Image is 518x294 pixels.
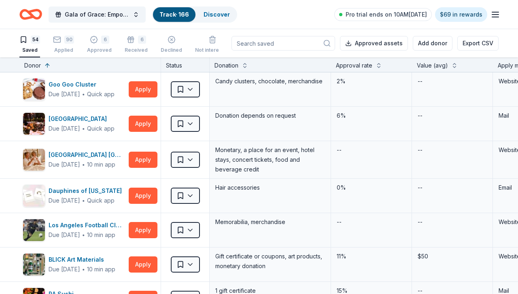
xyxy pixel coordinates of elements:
[82,125,85,132] span: ∙
[417,144,423,156] div: --
[87,197,115,205] div: Quick app
[101,36,109,44] div: 6
[49,150,125,160] div: [GEOGRAPHIC_DATA] [GEOGRAPHIC_DATA] at [GEOGRAPHIC_DATA]
[195,32,230,57] button: Not interested
[23,113,45,135] img: Image for South Coast Winery Resort & Spa
[23,149,45,171] img: Image for Hard Rock Hotel & Casino Sacramento at Fire Mountain
[214,110,326,121] div: Donation depends on request
[336,251,407,262] div: 11%
[82,161,85,168] span: ∙
[23,185,45,207] img: Image for Dauphines of New York
[82,197,85,204] span: ∙
[336,61,372,70] div: Approval rate
[49,124,80,133] div: Due [DATE]
[31,36,40,44] div: 54
[82,91,85,97] span: ∙
[65,10,129,19] span: Gala of Grace: Empowering Futures for El Porvenir
[49,255,115,264] div: BLICK Art Materials
[49,80,115,89] div: Goo Goo Cluster
[87,125,115,133] div: Quick app
[417,76,423,87] div: --
[129,116,157,132] button: Apply
[161,32,182,57] button: Declined
[336,76,407,87] div: 2%
[125,32,148,57] button: 6Received
[346,10,427,19] span: Pro trial ends on 10AM[DATE]
[231,36,335,51] input: Search saved
[435,7,487,22] a: $69 in rewards
[19,32,40,57] button: 54Saved
[24,61,41,70] div: Donor
[53,47,74,53] div: Applied
[336,110,407,121] div: 6%
[64,36,74,44] div: 90
[49,6,146,23] button: Gala of Grace: Empowering Futures for El Porvenir
[49,196,80,205] div: Due [DATE]
[336,144,342,156] div: --
[23,254,45,275] img: Image for BLICK Art Materials
[129,81,157,97] button: Apply
[159,11,189,18] a: Track· 166
[23,78,45,100] img: Image for Goo Goo Cluster
[417,216,423,228] div: --
[87,32,112,57] button: 6Approved
[49,89,80,99] div: Due [DATE]
[214,182,326,193] div: Hair accessories
[87,265,115,273] div: 10 min app
[87,161,115,169] div: 10 min app
[23,219,125,241] button: Image for Los Angeles Football ClubLos Angeles Football ClubDue [DATE]∙10 min app
[214,216,326,228] div: Memorabilia, merchandise
[129,152,157,168] button: Apply
[457,36,499,51] button: Export CSV
[23,184,125,207] button: Image for Dauphines of New YorkDauphines of [US_STATE]Due [DATE]∙Quick app
[23,253,125,276] button: Image for BLICK Art MaterialsBLICK Art MaterialsDue [DATE]∙10 min app
[87,47,112,53] div: Approved
[49,220,125,230] div: Los Angeles Football Club
[417,110,423,121] div: --
[49,114,115,124] div: [GEOGRAPHIC_DATA]
[49,230,80,240] div: Due [DATE]
[161,57,210,72] div: Status
[214,61,238,70] div: Donation
[82,231,85,238] span: ∙
[19,5,42,24] a: Home
[417,251,488,262] div: $50
[129,222,157,238] button: Apply
[204,11,230,18] a: Discover
[161,42,182,49] div: Declined
[23,219,45,241] img: Image for Los Angeles Football Club
[87,231,115,239] div: 10 min app
[336,216,342,228] div: --
[49,160,80,169] div: Due [DATE]
[340,36,408,51] button: Approved assets
[23,78,125,101] button: Image for Goo Goo ClusterGoo Goo ClusterDue [DATE]∙Quick app
[19,47,40,53] div: Saved
[87,90,115,98] div: Quick app
[417,61,448,70] div: Value (avg)
[413,36,452,51] button: Add donor
[23,148,125,171] button: Image for Hard Rock Hotel & Casino Sacramento at Fire Mountain[GEOGRAPHIC_DATA] [GEOGRAPHIC_DATA]...
[49,186,125,196] div: Dauphines of [US_STATE]
[214,144,326,175] div: Monetary, a place for an event, hotel stays, concert tickets, food and beverage credit
[129,256,157,273] button: Apply
[214,76,326,87] div: Candy clusters, chocolate, merchandise
[49,264,80,274] div: Due [DATE]
[129,188,157,204] button: Apply
[152,6,237,23] button: Track· 166Discover
[417,182,423,193] div: --
[214,251,326,272] div: Gift certificate or coupons, art products, monetary donation
[23,112,125,135] button: Image for South Coast Winery Resort & Spa[GEOGRAPHIC_DATA]Due [DATE]∙Quick app
[53,32,74,57] button: 90Applied
[195,47,230,53] div: Not interested
[125,47,148,53] div: Received
[82,266,85,273] span: ∙
[138,36,146,44] div: 6
[336,182,407,193] div: 0%
[334,8,432,21] a: Pro trial ends on 10AM[DATE]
